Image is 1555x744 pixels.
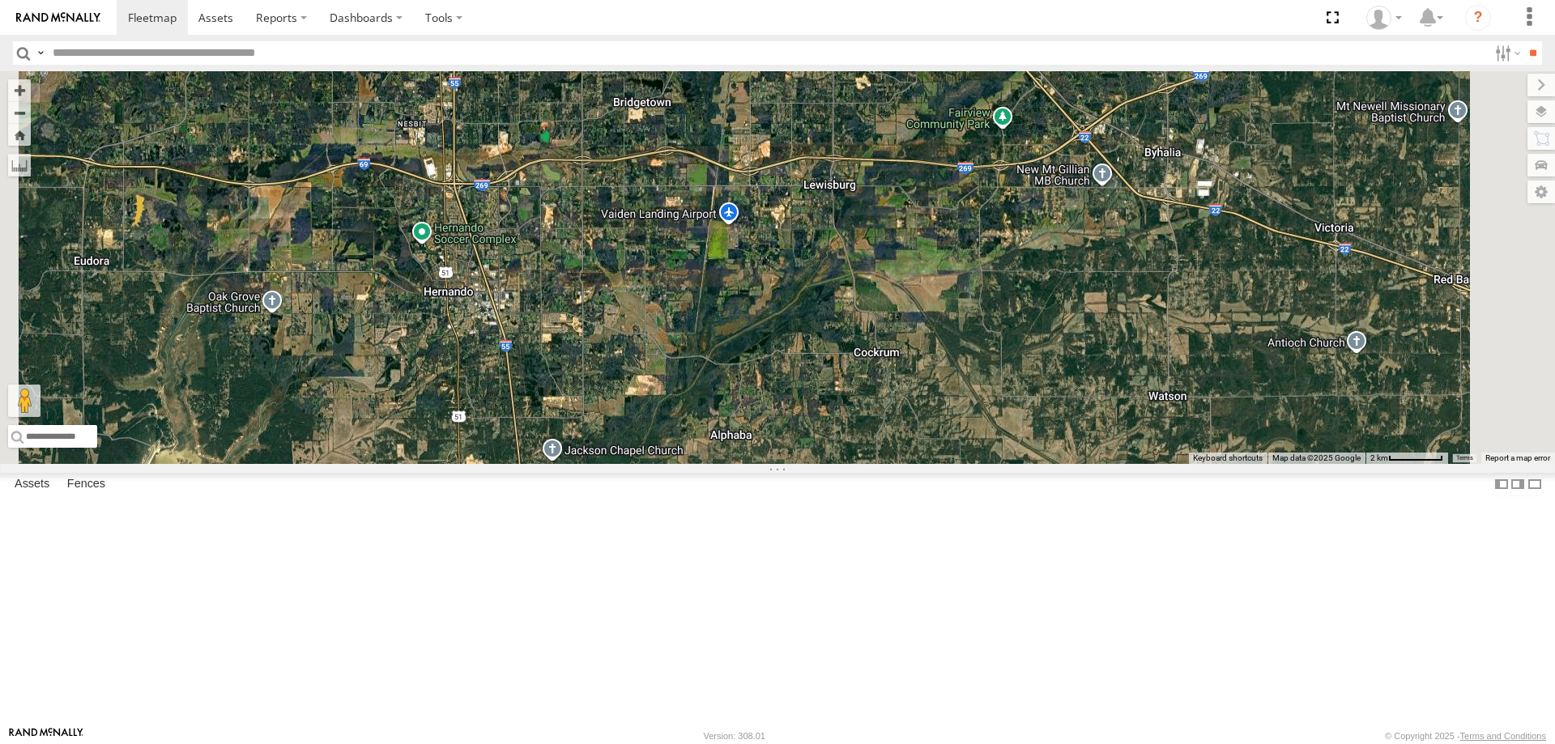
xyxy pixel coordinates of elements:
label: Hide Summary Table [1527,473,1543,496]
span: 2 km [1370,453,1388,462]
a: Terms (opens in new tab) [1456,455,1473,461]
label: Search Filter Options [1489,41,1523,65]
button: Zoom out [8,101,31,124]
label: Assets [6,473,58,495]
img: rand-logo.svg [16,12,100,23]
button: Keyboard shortcuts [1193,453,1263,464]
span: Map data ©2025 Google [1272,453,1361,462]
div: © Copyright 2025 - [1385,731,1546,741]
button: Drag Pegman onto the map to open Street View [8,385,40,417]
label: Dock Summary Table to the Right [1510,473,1526,496]
a: Report a map error [1485,453,1550,462]
label: Measure [8,154,31,176]
div: Phil Blake [1361,6,1408,30]
button: Zoom in [8,79,31,101]
div: Version: 308.01 [704,731,765,741]
i: ? [1465,5,1491,31]
label: Search Query [34,41,47,65]
button: Zoom Home [8,124,31,146]
a: Visit our Website [9,728,83,744]
button: Map Scale: 2 km per 64 pixels [1365,453,1448,464]
a: Terms and Conditions [1460,731,1546,741]
label: Map Settings [1527,181,1555,203]
label: Fences [59,473,113,495]
label: Dock Summary Table to the Left [1493,473,1510,496]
